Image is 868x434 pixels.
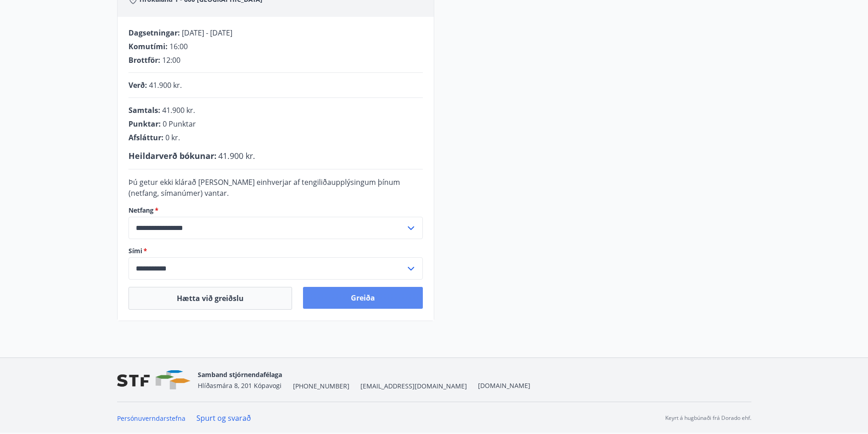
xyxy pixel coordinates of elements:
[196,413,251,423] a: Spurt og svarað
[163,119,196,129] span: 0 Punktar
[198,381,282,390] span: Hlíðasmára 8, 201 Kópavogi
[128,287,292,310] button: Hætta við greiðslu
[665,414,751,422] p: Keyrt á hugbúnaði frá Dorado ehf.
[128,119,161,129] span: Punktar :
[128,177,400,198] span: Þú getur ekki klárað [PERSON_NAME] einhverjar af tengiliðaupplýsingum þínum (netfang, símanúmer) ...
[128,133,164,143] span: Afsláttur :
[169,41,188,51] span: 16:00
[182,28,232,38] span: [DATE] - [DATE]
[198,370,282,379] span: Samband stjórnendafélaga
[128,41,168,51] span: Komutími :
[128,28,180,38] span: Dagsetningar :
[128,150,216,161] span: Heildarverð bókunar :
[360,382,467,391] span: [EMAIL_ADDRESS][DOMAIN_NAME]
[478,381,530,390] a: [DOMAIN_NAME]
[128,246,423,255] label: Sími
[117,414,185,423] a: Persónuverndarstefna
[293,382,349,391] span: [PHONE_NUMBER]
[128,80,147,90] span: Verð :
[128,105,160,115] span: Samtals :
[117,370,190,390] img: vjCaq2fThgY3EUYqSgpjEiBg6WP39ov69hlhuPVN.png
[162,55,180,65] span: 12:00
[303,287,423,309] button: Greiða
[165,133,180,143] span: 0 kr.
[218,150,255,161] span: 41.900 kr.
[128,206,423,215] label: Netfang
[162,105,195,115] span: 41.900 kr.
[128,55,160,65] span: Brottför :
[149,80,182,90] span: 41.900 kr.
